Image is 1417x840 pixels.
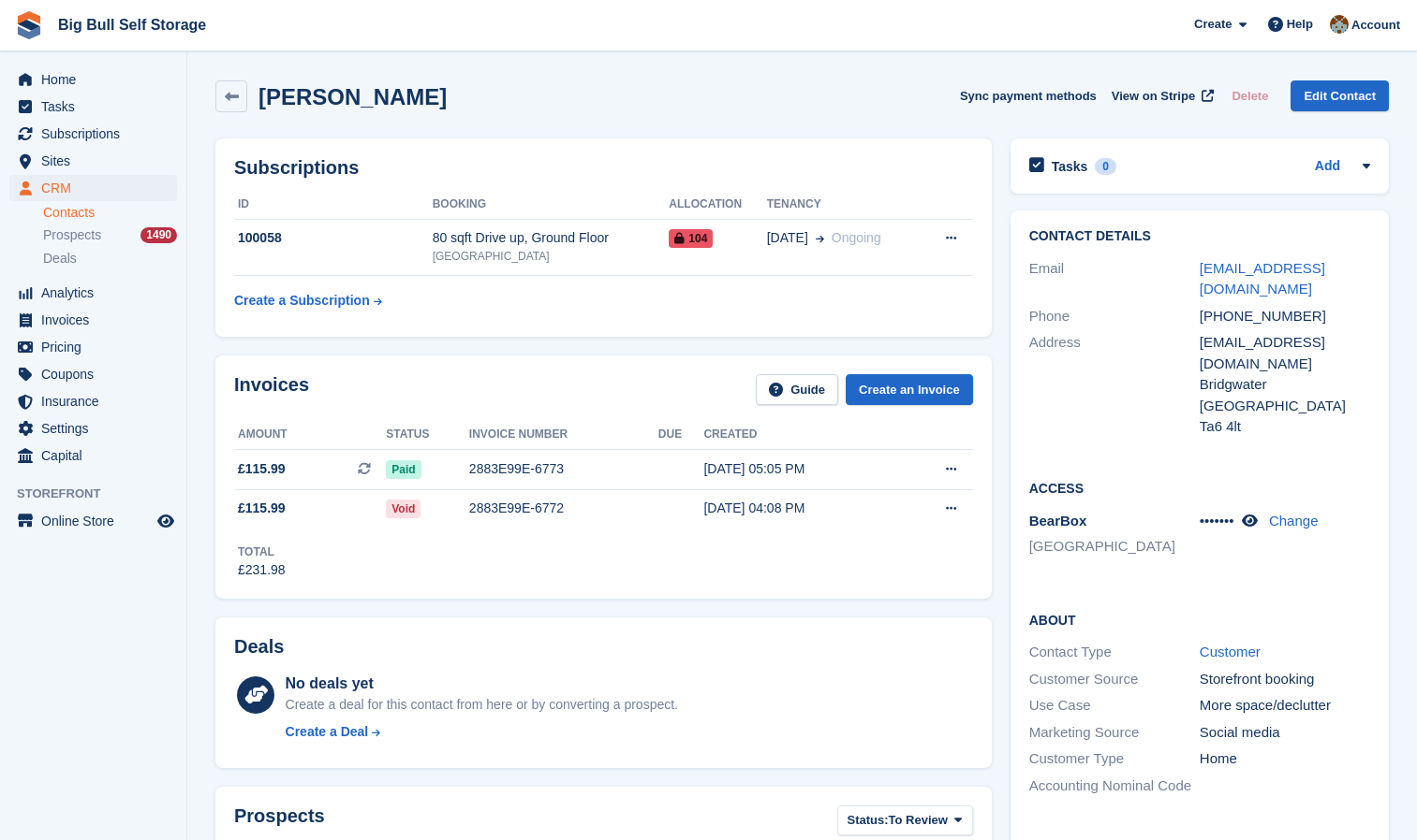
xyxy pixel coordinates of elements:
[703,499,897,518] div: [DATE] 04:08 PM
[1029,642,1200,663] div: Contact Type
[1200,748,1370,770] div: Home
[41,508,154,534] span: Online Store
[1029,513,1087,529] span: BearBox
[1200,396,1370,417] div: [GEOGRAPHIC_DATA]
[286,695,678,715] div: Create a deal for this contact from here or by converting a prospect.
[234,420,386,450] th: Amount
[234,291,370,311] div: Create a Subscription
[1029,229,1370,244] h2: Contact Details
[386,420,469,450] th: Status
[1029,536,1200,558] li: [GEOGRAPHIC_DATA]
[286,722,369,742] div: Create a Deal
[433,248,670,265] div: [GEOGRAPHIC_DATA]
[1194,15,1232,34] span: Create
[669,190,766,220] th: Allocation
[234,190,433,220] th: ID
[9,121,177,147] a: menu
[41,121,154,147] span: Subscriptions
[703,459,897,479] div: [DATE] 05:05 PM
[837,805,973,836] button: Status: To Review
[1200,332,1370,374] div: [EMAIL_ADDRESS][DOMAIN_NAME]
[1200,374,1370,396] div: Bridgwater
[234,228,433,248] div: 100058
[9,388,177,414] a: menu
[1224,80,1276,111] button: Delete
[286,722,678,742] a: Create a Deal
[1095,158,1116,175] div: 0
[1200,669,1370,690] div: Storefront booking
[433,190,670,220] th: Booking
[43,250,77,268] span: Deals
[1200,722,1370,744] div: Social media
[1029,306,1200,327] div: Phone
[1029,258,1200,300] div: Email
[1200,695,1370,717] div: More space/declutter
[756,374,838,405] a: Guide
[140,227,177,243] div: 1490
[9,361,177,387] a: menu
[1287,15,1313,34] span: Help
[658,420,704,450] th: Due
[1200,513,1234,529] span: •••••••
[767,190,921,220] th: Tenancy
[234,374,309,405] h2: Invoices
[43,204,177,222] a: Contacts
[1291,80,1389,111] a: Edit Contact
[386,500,421,518] span: Void
[1330,15,1349,34] img: Mike Llewellen Palmer
[51,9,214,40] a: Big Bull Self Storage
[848,811,889,830] span: Status:
[43,249,177,268] a: Deals
[386,460,421,479] span: Paid
[9,508,177,534] a: menu
[1200,306,1370,327] div: [PHONE_NUMBER]
[832,230,881,245] span: Ongoing
[1029,695,1200,717] div: Use Case
[1029,669,1200,690] div: Customer Source
[1052,158,1088,175] h2: Tasks
[15,11,43,39] img: stora-icon-8386f47178a22dfd0bd8f6a31ec36ba5ce8667c1dd55bd0f319d3a0aa187defe.svg
[1315,156,1340,178] a: Add
[41,361,154,387] span: Coupons
[234,157,973,179] h2: Subscriptions
[1200,416,1370,438] div: Ta6 4lt
[41,148,154,174] span: Sites
[469,499,658,518] div: 2883E99E-6772
[41,307,154,333] span: Invoices
[258,84,447,109] h2: [PERSON_NAME]
[234,805,325,840] h2: Prospects
[238,560,286,580] div: £231.98
[238,459,286,479] span: £115.99
[43,225,177,245] a: Prospects 1490
[155,510,177,532] a: Preview store
[43,226,101,244] span: Prospects
[767,228,808,248] span: [DATE]
[286,673,678,695] div: No deals yet
[9,307,177,333] a: menu
[234,283,382,318] a: Create a Subscription
[1029,610,1370,629] h2: About
[1029,332,1200,438] div: Address
[703,420,897,450] th: Created
[9,415,177,442] a: menu
[846,374,973,405] a: Create an Invoice
[1200,260,1325,297] a: [EMAIL_ADDRESS][DOMAIN_NAME]
[960,80,1097,111] button: Sync payment methods
[41,94,154,120] span: Tasks
[41,280,154,306] span: Analytics
[1351,16,1400,35] span: Account
[41,415,154,442] span: Settings
[1112,87,1195,106] span: View on Stripe
[17,485,186,503] span: Storefront
[1104,80,1218,111] a: View on Stripe
[41,66,154,93] span: Home
[469,420,658,450] th: Invoice number
[669,229,713,248] span: 104
[9,280,177,306] a: menu
[1029,775,1200,797] div: Accounting Nominal Code
[1029,722,1200,744] div: Marketing Source
[889,811,948,830] span: To Review
[1269,513,1319,529] a: Change
[9,442,177,469] a: menu
[41,175,154,201] span: CRM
